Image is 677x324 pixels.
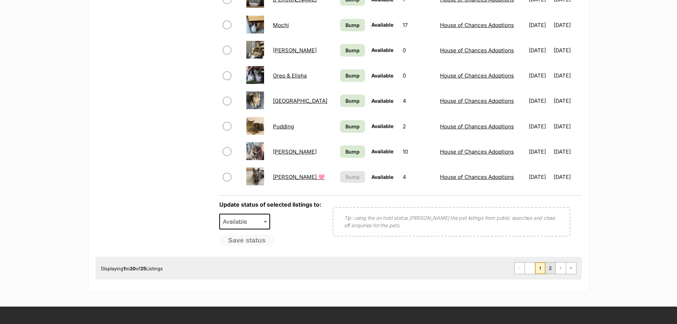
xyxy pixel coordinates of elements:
a: [PERSON_NAME] [273,47,317,54]
strong: 20 [130,266,136,271]
span: Available [220,217,254,227]
span: Previous page [525,262,535,274]
a: House of Chances Adoptions [440,148,514,155]
td: [DATE] [526,114,553,139]
td: [DATE] [526,13,553,37]
a: [PERSON_NAME] [273,148,317,155]
a: House of Chances Adoptions [440,72,514,79]
span: Available [371,98,393,104]
span: Bump [345,21,360,29]
span: Available [219,214,270,229]
span: Available [371,47,393,53]
td: [DATE] [554,89,581,113]
a: Pudding [273,123,294,130]
span: First page [515,262,525,274]
a: House of Chances Adoptions [440,174,514,180]
span: Available [371,73,393,79]
td: 4 [400,89,436,113]
span: Available [371,123,393,129]
td: [DATE] [554,139,581,164]
a: House of Chances Adoptions [440,47,514,54]
td: 17 [400,13,436,37]
a: Bump [340,19,365,31]
a: Page 2 [546,262,555,274]
nav: Pagination [514,262,576,274]
td: 0 [400,38,436,63]
label: Update status of selected listings to: [219,201,321,208]
td: [DATE] [526,139,553,164]
span: Available [371,22,393,28]
span: Available [371,174,393,180]
strong: 1 [123,266,125,271]
button: Bump [340,171,365,183]
td: 10 [400,139,436,164]
span: Page 1 [535,262,545,274]
td: 2 [400,114,436,139]
a: [PERSON_NAME] 🩷 [273,174,325,180]
a: House of Chances Adoptions [440,97,514,104]
p: Tip: using the on hold status [PERSON_NAME] the pet listings from public searches and close off e... [344,214,559,229]
td: [DATE] [526,89,553,113]
td: 4 [400,165,436,189]
a: House of Chances Adoptions [440,22,514,28]
a: Bump [340,44,365,57]
span: Bump [345,72,360,79]
span: Available [371,148,393,154]
a: Bump [340,145,365,158]
a: Next page [556,262,566,274]
span: Displaying to of Listings [101,266,163,271]
a: Bump [340,95,365,107]
a: Bump [340,120,365,133]
a: Mochi [273,22,289,28]
span: Bump [345,173,360,181]
span: Bump [345,97,360,105]
a: Oreo & Elisha [273,72,307,79]
td: [DATE] [526,165,553,189]
a: [GEOGRAPHIC_DATA] [273,97,327,104]
span: Bump [345,148,360,155]
span: Bump [345,47,360,54]
td: [DATE] [526,63,553,88]
td: [DATE] [554,63,581,88]
strong: 25 [140,266,146,271]
td: [DATE] [554,114,581,139]
a: House of Chances Adoptions [440,123,514,130]
span: Bump [345,123,360,130]
td: [DATE] [554,13,581,37]
td: [DATE] [554,38,581,63]
td: 0 [400,63,436,88]
a: Bump [340,69,365,82]
td: [DATE] [554,165,581,189]
td: [DATE] [526,38,553,63]
a: Last page [566,262,576,274]
button: Save status [219,235,275,246]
